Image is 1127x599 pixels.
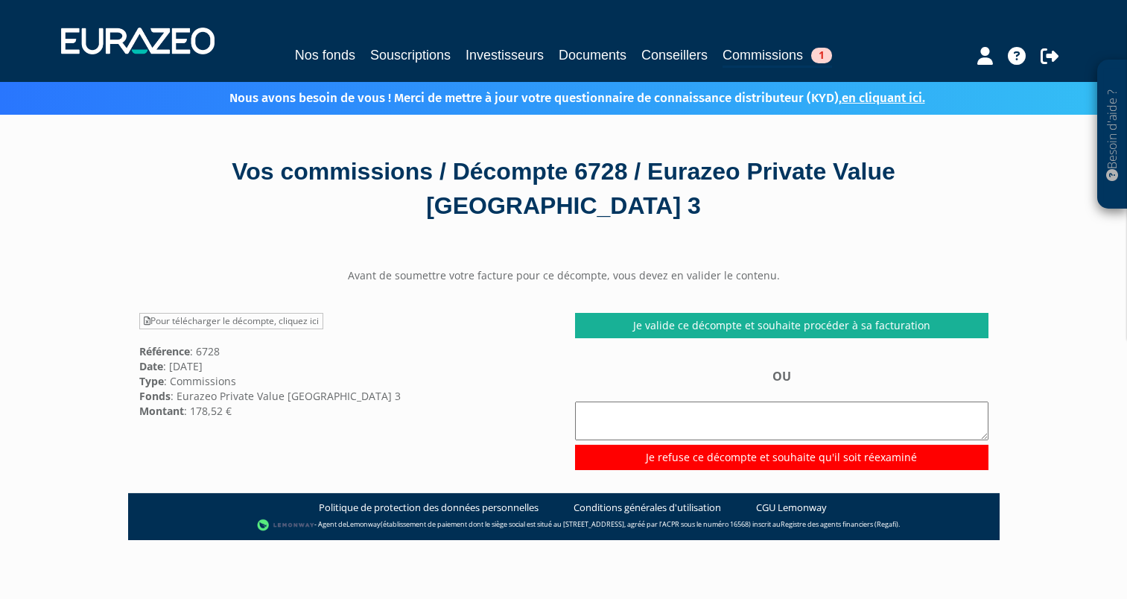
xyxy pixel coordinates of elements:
[842,90,925,106] a: en cliquant ici.
[139,404,184,418] strong: Montant
[756,501,827,515] a: CGU Lemonway
[257,518,314,533] img: logo-lemonway.png
[641,45,708,66] a: Conseillers
[139,155,988,223] div: Vos commissions / Décompte 6728 / Eurazeo Private Value [GEOGRAPHIC_DATA] 3
[781,519,898,529] a: Registre des agents financiers (Regafi)
[370,45,451,66] a: Souscriptions
[811,48,832,63] span: 1
[186,86,925,107] p: Nous avons besoin de vous ! Merci de mettre à jour votre questionnaire de connaissance distribute...
[139,374,164,388] strong: Type
[574,501,721,515] a: Conditions générales d'utilisation
[575,313,988,338] a: Je valide ce décompte et souhaite procéder à sa facturation
[575,445,988,470] input: Je refuse ce décompte et souhaite qu'il soit réexaminé
[559,45,626,66] a: Documents
[128,313,564,419] div: : 6728 : [DATE] : Commissions : Eurazeo Private Value [GEOGRAPHIC_DATA] 3 : 178,52 €
[319,501,539,515] a: Politique de protection des données personnelles
[295,45,355,66] a: Nos fonds
[139,389,171,403] strong: Fonds
[575,368,988,470] div: OU
[139,313,323,329] a: Pour télécharger le décompte, cliquez ici
[143,518,985,533] div: - Agent de (établissement de paiement dont le siège social est situé au [STREET_ADDRESS], agréé p...
[1104,68,1121,202] p: Besoin d'aide ?
[139,359,163,373] strong: Date
[346,519,381,529] a: Lemonway
[139,344,190,358] strong: Référence
[723,45,832,68] a: Commissions1
[128,268,1000,283] center: Avant de soumettre votre facture pour ce décompte, vous devez en valider le contenu.
[466,45,544,66] a: Investisseurs
[61,28,215,54] img: 1732889491-logotype_eurazeo_blanc_rvb.png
